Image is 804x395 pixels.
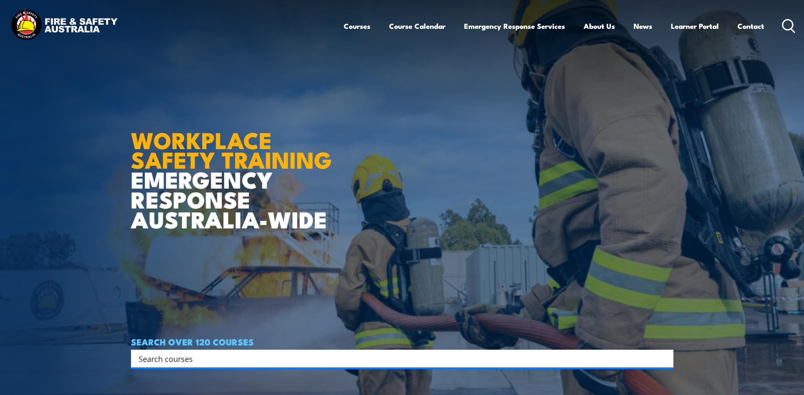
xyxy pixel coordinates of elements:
h4: SEARCH OVER 120 COURSES [131,337,673,346]
a: Learner Portal [671,15,719,37]
a: Contact [737,15,764,37]
a: News [634,15,652,37]
a: About Us [584,15,615,37]
button: Search magnifier button [659,353,670,364]
form: Search form [140,353,657,364]
input: Search input [139,352,655,365]
h1: EMERGENCY RESPONSE AUSTRALIA-WIDE [131,108,338,229]
strong: WORKPLACE SAFETY TRAINING [131,122,332,177]
a: Course Calendar [389,15,445,37]
a: Courses [344,15,370,37]
a: Emergency Response Services [464,15,565,37]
